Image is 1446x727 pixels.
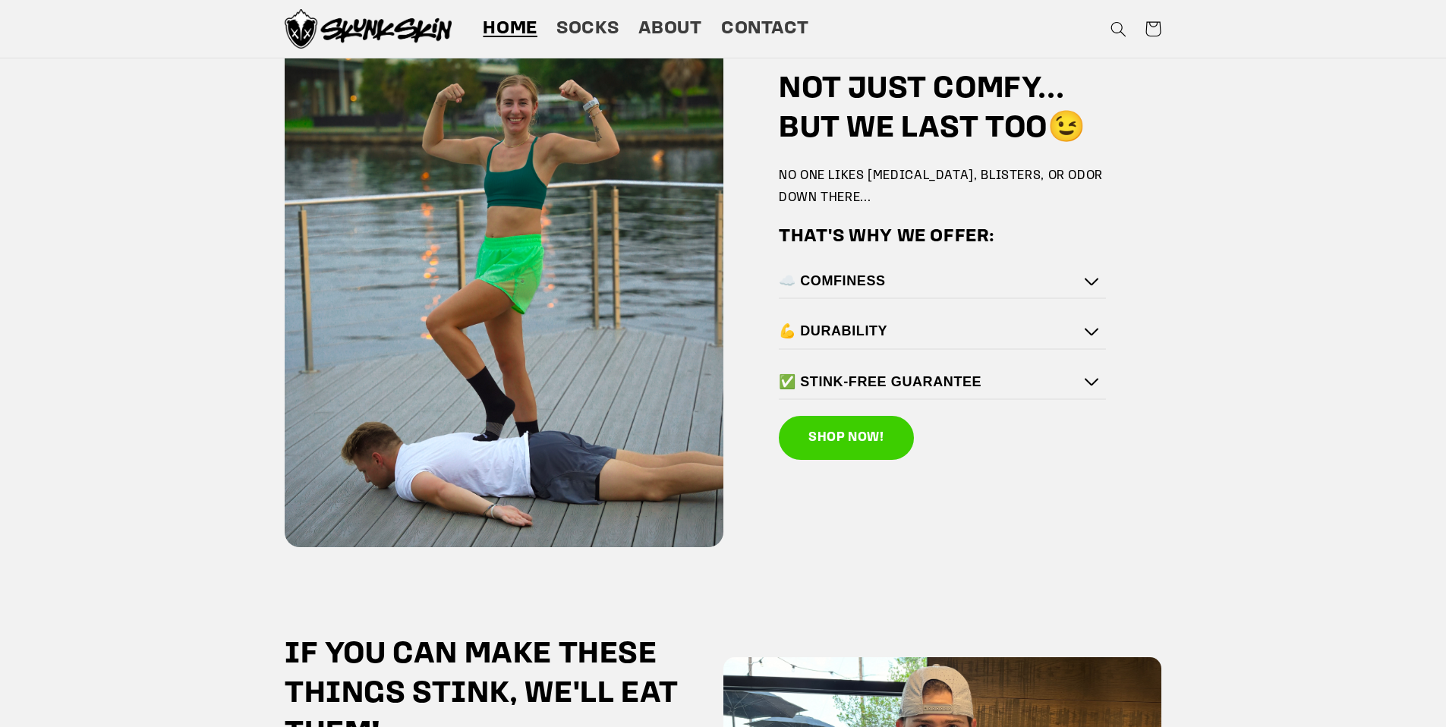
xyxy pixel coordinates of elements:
h2: NOT JUST COMFY... BUT WE LAST TOO😉 [779,70,1106,149]
h4: ✅ STINK-FREE GUARANTEE [779,373,1098,391]
a: Home [474,8,547,50]
a: SHOP NOW! [779,416,914,460]
span: About [638,17,702,41]
img: WeLast.png [285,30,723,547]
span: Socks [556,17,619,41]
img: Skunk Skin Anti-Odor Socks. [285,9,452,49]
h4: ☁️ COMFINESS [779,272,1098,290]
a: About [628,8,711,50]
span: Contact [721,17,808,41]
h2: THAT'S WHY WE OFFER: [779,225,995,249]
summary: Search [1101,11,1136,46]
p: NO ONE LIKES [MEDICAL_DATA], BLISTERS, OR ODOR DOWN THERE... [779,165,1106,209]
a: Socks [547,8,628,50]
a: Contact [711,8,818,50]
span: Home [483,17,537,41]
h4: 💪 DURABILITY [779,323,1098,340]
